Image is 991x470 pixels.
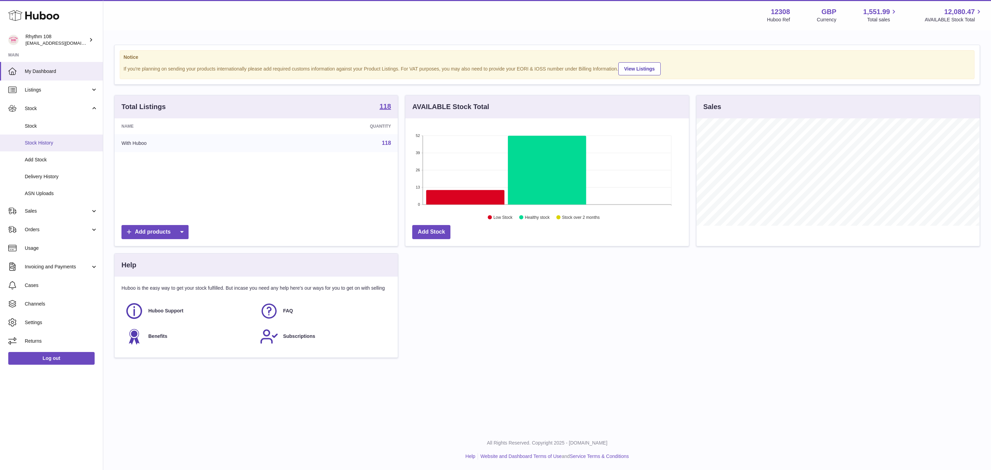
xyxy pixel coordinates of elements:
span: Returns [25,338,98,344]
strong: GBP [821,7,836,17]
span: Usage [25,245,98,252]
strong: 12308 [771,7,790,17]
th: Name [115,118,264,134]
span: Listings [25,87,90,93]
img: orders@rhythm108.com [8,35,19,45]
a: Huboo Support [125,302,253,320]
text: 26 [416,168,420,172]
text: Stock over 2 months [562,215,600,220]
text: 13 [416,185,420,189]
a: Benefits [125,327,253,346]
a: FAQ [260,302,388,320]
div: Rhythm 108 [25,33,87,46]
a: 12,080.47 AVAILABLE Stock Total [925,7,983,23]
th: Quantity [264,118,398,134]
span: [EMAIL_ADDRESS][DOMAIN_NAME] [25,40,101,46]
span: FAQ [283,308,293,314]
strong: Notice [124,54,971,61]
p: All Rights Reserved. Copyright 2025 - [DOMAIN_NAME] [109,440,985,446]
div: If you're planning on sending your products internationally please add required customs informati... [124,61,971,75]
span: Stock [25,105,90,112]
h3: Sales [703,102,721,111]
span: Sales [25,208,90,214]
div: Huboo Ref [767,17,790,23]
span: Orders [25,226,90,233]
a: Help [466,453,476,459]
a: Website and Dashboard Terms of Use [480,453,562,459]
text: 52 [416,133,420,138]
a: 1,551.99 Total sales [863,7,898,23]
span: ASN Uploads [25,190,98,197]
span: Cases [25,282,98,289]
span: My Dashboard [25,68,98,75]
text: 39 [416,151,420,155]
span: Huboo Support [148,308,183,314]
strong: 118 [380,103,391,110]
text: 0 [418,202,420,206]
a: Add products [121,225,189,239]
span: Subscriptions [283,333,315,340]
a: View Listings [618,62,661,75]
a: Log out [8,352,95,364]
li: and [478,453,629,460]
p: Huboo is the easy way to get your stock fulfilled. But incase you need any help here's our ways f... [121,285,391,291]
span: Benefits [148,333,167,340]
text: Low Stock [493,215,513,220]
span: 12,080.47 [944,7,975,17]
span: Invoicing and Payments [25,264,90,270]
a: 118 [380,103,391,111]
td: With Huboo [115,134,264,152]
h3: Help [121,260,136,270]
span: Add Stock [25,157,98,163]
a: Subscriptions [260,327,388,346]
a: Service Terms & Conditions [570,453,629,459]
div: Currency [817,17,837,23]
span: Total sales [867,17,898,23]
span: Settings [25,319,98,326]
span: 1,551.99 [863,7,890,17]
h3: AVAILABLE Stock Total [412,102,489,111]
a: 118 [382,140,391,146]
span: Delivery History [25,173,98,180]
span: Stock History [25,140,98,146]
h3: Total Listings [121,102,166,111]
span: AVAILABLE Stock Total [925,17,983,23]
a: Add Stock [412,225,450,239]
span: Channels [25,301,98,307]
text: Healthy stock [525,215,550,220]
span: Stock [25,123,98,129]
